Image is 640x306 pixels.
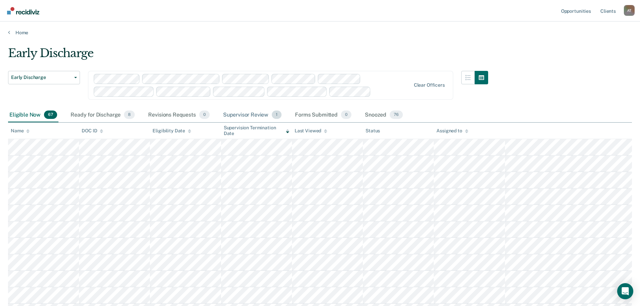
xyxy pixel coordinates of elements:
div: Clear officers [414,82,445,88]
button: Profile dropdown button [624,5,635,16]
div: Snoozed76 [364,108,404,123]
div: Assigned to [436,128,468,134]
div: Early Discharge [8,46,488,65]
div: Eligible Now67 [8,108,58,123]
a: Home [8,30,632,36]
span: Early Discharge [11,75,72,80]
div: Revisions Requests0 [147,108,211,123]
span: 0 [199,111,210,119]
button: Early Discharge [8,71,80,84]
div: Last Viewed [295,128,327,134]
span: 8 [124,111,135,119]
div: Name [11,128,30,134]
div: DOC ID [82,128,103,134]
img: Recidiviz [7,7,39,14]
div: Status [366,128,380,134]
span: 76 [390,111,403,119]
span: 0 [341,111,351,119]
div: Ready for Discharge8 [69,108,136,123]
span: 67 [44,111,57,119]
div: Supervisor Review1 [222,108,283,123]
span: 1 [272,111,282,119]
div: A T [624,5,635,16]
div: Forms Submitted0 [294,108,353,123]
div: Open Intercom Messenger [617,283,633,299]
div: Eligibility Date [153,128,191,134]
div: Supervision Termination Date [224,125,289,136]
